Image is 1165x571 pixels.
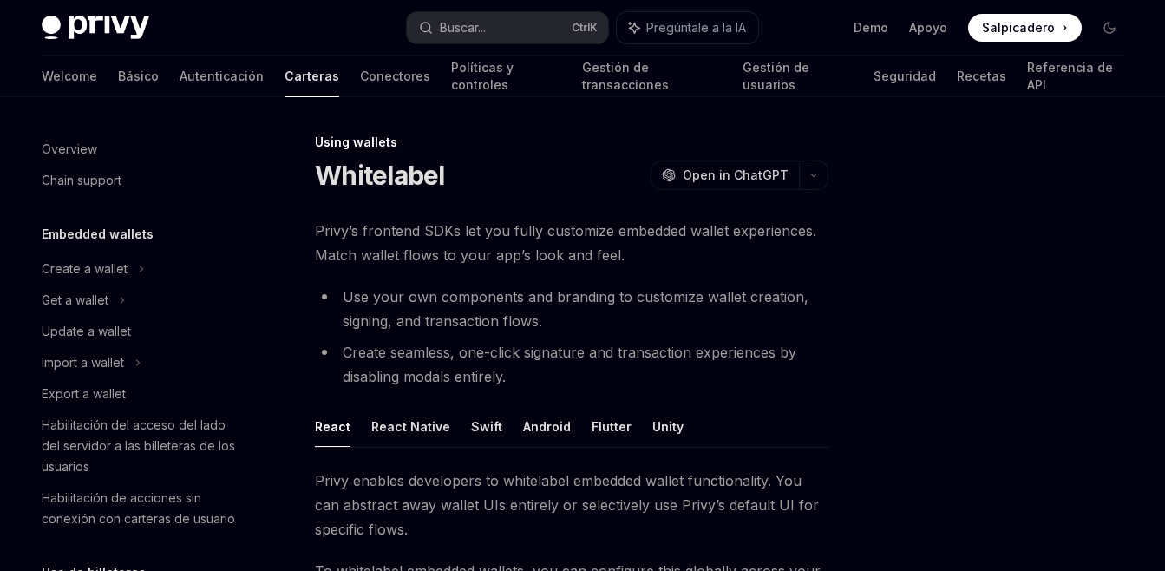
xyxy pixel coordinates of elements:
[451,56,561,97] a: Políticas y controles
[617,12,758,43] button: Pregúntale a la IA
[582,56,722,97] a: Gestión de transacciones
[909,19,947,36] a: Apoyo
[874,56,936,97] a: Seguridad
[42,139,97,160] div: Overview
[652,406,684,447] button: Unity
[646,19,746,36] span: Pregúntale a la IA
[42,321,131,342] div: Update a wallet
[285,56,339,97] a: Carteras
[592,417,632,437] font: Flutter
[28,316,250,347] a: Update a wallet
[371,417,450,437] font: React Native
[42,56,97,97] a: Welcome
[982,19,1055,36] span: Salpicadero
[957,56,1006,97] a: Recetas
[652,417,684,437] font: Unity
[315,219,828,267] span: Privy’s frontend SDKs let you fully customize embedded wallet experiences. Match wallet flows to ...
[743,59,853,94] font: Gestión de usuarios
[360,56,430,97] a: Conectores
[651,161,799,190] button: Open in ChatGPT
[572,21,598,34] font: Ctrl K
[968,14,1082,42] a: Salpicadero
[471,406,502,447] button: Swift
[1027,56,1123,97] a: Referencia de API
[42,352,124,373] div: Import a wallet
[42,415,239,477] div: Habilitación del acceso del lado del servidor a las billeteras de los usuarios
[315,406,350,447] button: React
[471,417,502,437] font: Swift
[315,160,445,191] h1: Whitelabel
[118,68,159,85] font: Básico
[285,68,339,85] font: Carteras
[42,68,97,85] font: Welcome
[315,469,828,541] span: Privy enables developers to whitelabel embedded wallet functionality. You can abstract away walle...
[315,417,350,437] font: React
[42,224,154,245] h5: Embedded wallets
[28,134,250,165] a: Overview
[854,19,888,36] a: Demo
[28,410,250,482] a: Habilitación del acceso del lado del servidor a las billeteras de los usuarios
[440,17,486,38] div: Buscar...
[407,12,608,43] button: Buscar...CtrlK
[42,384,126,404] div: Export a wallet
[592,406,632,447] button: Flutter
[957,68,1006,85] font: Recetas
[743,56,853,97] a: Gestión de usuarios
[180,68,264,85] font: Autenticación
[42,16,149,40] img: Logotipo oscuro
[523,406,571,447] button: Android
[42,170,121,191] div: Chain support
[523,417,571,437] font: Android
[28,482,250,535] a: Habilitación de acciones sin conexión con carteras de usuario
[315,285,828,333] li: Use your own components and branding to customize wallet creation, signing, and transaction flows.
[360,68,430,85] font: Conectores
[42,488,239,529] div: Habilitación de acciones sin conexión con carteras de usuario
[683,167,789,184] span: Open in ChatGPT
[582,59,722,94] font: Gestión de transacciones
[118,56,159,97] a: Básico
[42,259,128,279] div: Create a wallet
[28,165,250,196] a: Chain support
[315,340,828,389] li: Create seamless, one-click signature and transaction experiences by disabling modals entirely.
[1096,14,1123,42] button: Alternar el modo oscuro
[315,134,828,151] div: Using wallets
[28,378,250,410] a: Export a wallet
[874,68,936,85] font: Seguridad
[180,56,264,97] a: Autenticación
[42,290,108,311] div: Get a wallet
[1027,59,1123,94] font: Referencia de API
[451,59,561,94] font: Políticas y controles
[371,406,450,447] button: React Native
